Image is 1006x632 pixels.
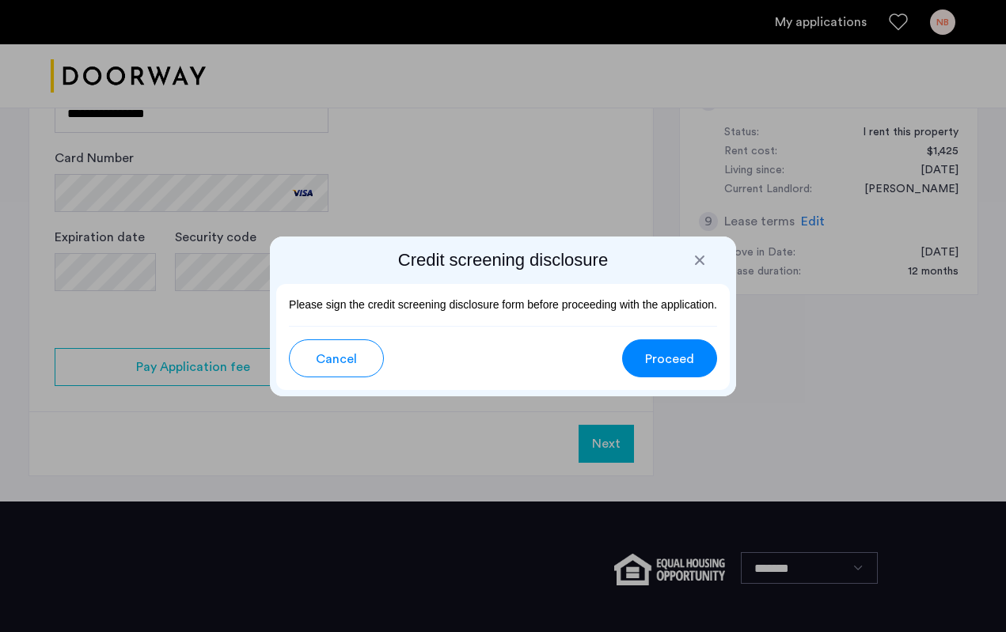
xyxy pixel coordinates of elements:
p: Please sign the credit screening disclosure form before proceeding with the application. [289,297,717,313]
span: Proceed [645,350,694,369]
h2: Credit screening disclosure [276,249,730,271]
span: Cancel [316,350,357,369]
button: button [622,339,717,377]
button: button [289,339,384,377]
